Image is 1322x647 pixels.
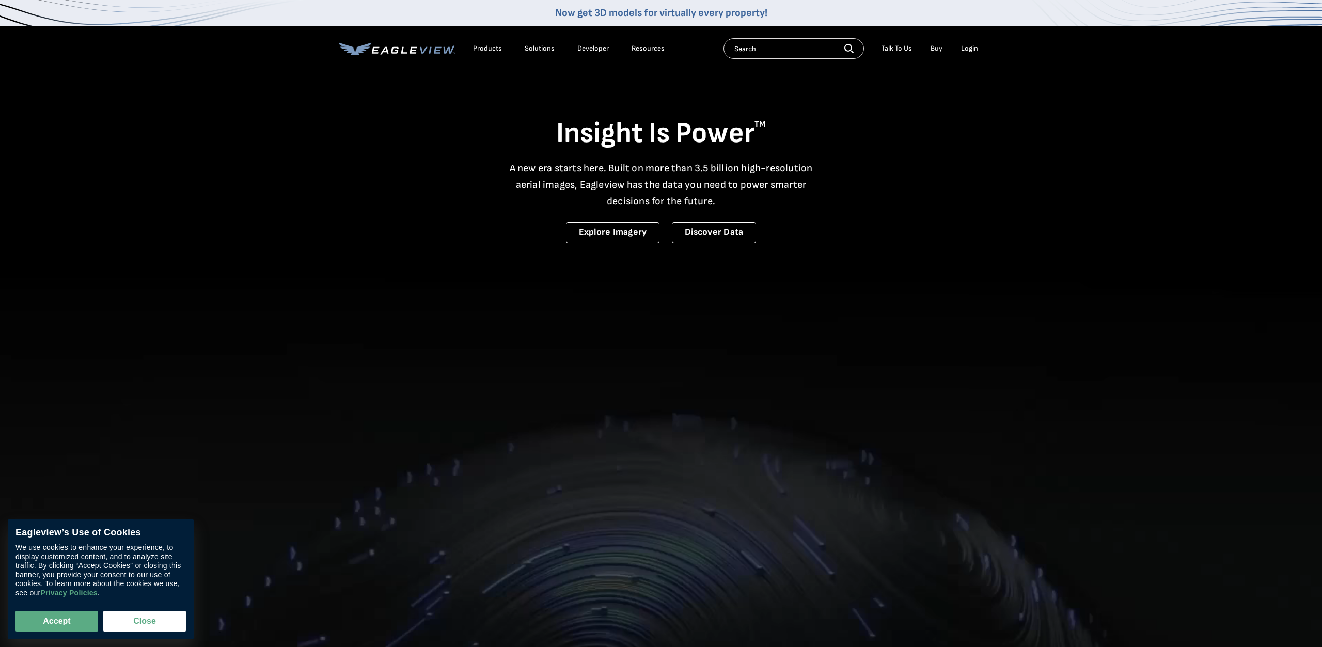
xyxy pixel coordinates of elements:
[15,544,186,598] div: We use cookies to enhance your experience, to display customized content, and to analyze site tra...
[555,7,767,19] a: Now get 3D models for virtually every property!
[577,44,609,53] a: Developer
[339,116,983,152] h1: Insight Is Power
[723,38,864,59] input: Search
[15,527,186,539] div: Eagleview’s Use of Cookies
[882,44,912,53] div: Talk To Us
[566,222,660,243] a: Explore Imagery
[632,44,665,53] div: Resources
[961,44,978,53] div: Login
[473,44,502,53] div: Products
[672,222,756,243] a: Discover Data
[15,611,98,632] button: Accept
[754,119,766,129] sup: TM
[525,44,555,53] div: Solutions
[931,44,942,53] a: Buy
[503,160,819,210] p: A new era starts here. Built on more than 3.5 billion high-resolution aerial images, Eagleview ha...
[103,611,186,632] button: Close
[40,589,97,598] a: Privacy Policies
